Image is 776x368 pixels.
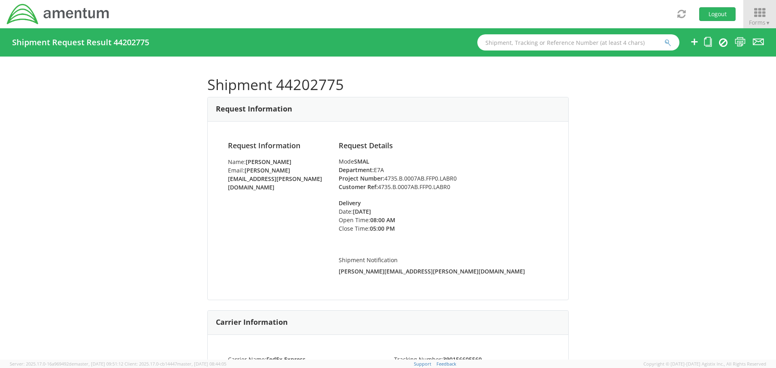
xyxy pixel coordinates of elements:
[749,19,770,26] span: Forms
[12,38,149,47] h4: Shipment Request Result 44202775
[10,361,123,367] span: Server: 2025.17.0-16a969492de
[228,142,327,150] h4: Request Information
[246,158,291,166] strong: [PERSON_NAME]
[177,361,226,367] span: master, [DATE] 08:44:05
[339,183,548,191] li: 4735.B.0007AB.FFP0.LABR0
[388,355,554,364] li: Tracking Number:
[6,3,110,25] img: dyn-intl-logo-049831509241104b2a82.png
[443,355,482,363] strong: 390156605560
[216,318,288,326] h3: Carrier Information
[765,19,770,26] span: ▼
[228,158,327,166] li: Name:
[353,208,371,215] strong: [DATE]
[339,166,548,174] li: E7A
[339,216,420,224] li: Open Time:
[339,158,548,166] div: Mode
[643,361,766,367] span: Copyright © [DATE]-[DATE] Agistix Inc., All Rights Reserved
[339,199,361,207] strong: Delivery
[339,267,525,275] strong: [PERSON_NAME][EMAIL_ADDRESS][PERSON_NAME][DOMAIN_NAME]
[339,207,420,216] li: Date:
[207,77,569,93] h1: Shipment 44202775
[477,34,679,50] input: Shipment, Tracking or Reference Number (at least 4 chars)
[354,158,369,165] strong: SMAL
[339,175,384,182] strong: Project Number:
[228,166,327,191] li: Email:
[699,7,736,21] button: Logout
[414,361,431,367] a: Support
[222,355,388,364] li: Carrier Name:
[124,361,226,367] span: Client: 2025.17.0-cb14447
[370,216,395,224] strong: 08:00 AM
[436,361,456,367] a: Feedback
[339,166,374,174] strong: Department:
[228,166,322,191] strong: [PERSON_NAME][EMAIL_ADDRESS][PERSON_NAME][DOMAIN_NAME]
[339,142,548,150] h4: Request Details
[370,225,395,232] strong: 05:00 PM
[216,105,292,113] h3: Request Information
[266,355,306,363] strong: FedEx Express
[339,257,548,263] h5: Shipment Notification
[339,183,378,191] strong: Customer Ref:
[74,361,123,367] span: master, [DATE] 09:51:12
[339,224,420,233] li: Close Time:
[339,174,548,183] li: 4735.B.0007AB.FFP0.LABR0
